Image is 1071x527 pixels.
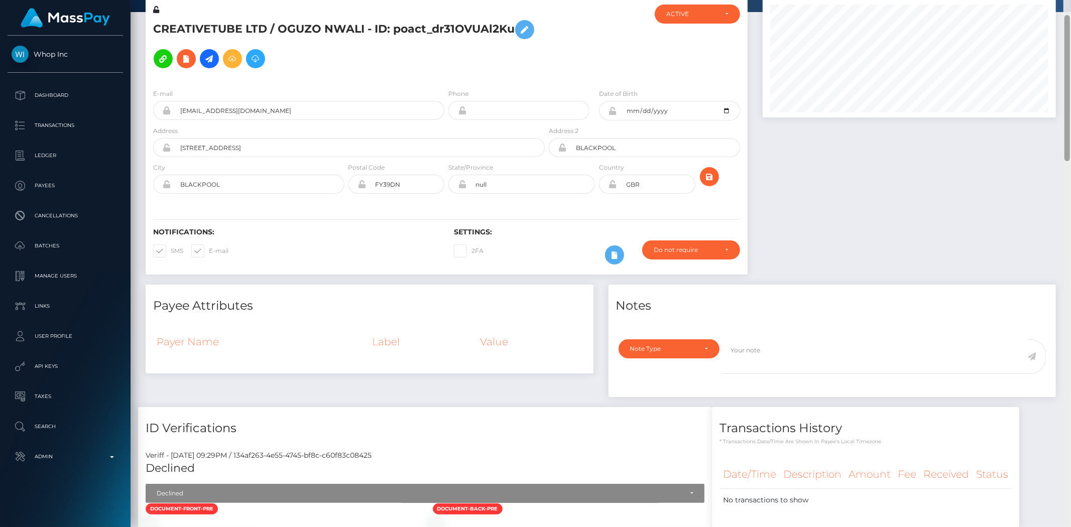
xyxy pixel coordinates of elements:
[157,489,682,497] div: Declined
[12,449,119,464] p: Admin
[21,8,110,28] img: MassPay Logo
[619,339,720,358] button: Note Type
[8,50,123,59] span: Whop Inc
[153,297,586,315] h4: Payee Attributes
[448,89,468,98] label: Phone
[655,5,740,24] button: ACTIVE
[12,329,119,344] p: User Profile
[8,354,123,379] a: API Keys
[599,89,638,98] label: Date of Birth
[720,420,1012,437] h4: Transactions History
[454,228,740,236] h6: Settings:
[433,519,441,527] img: 709b266d-0512-4a64-b8af-cb197391dab4
[8,324,123,349] a: User Profile
[12,238,119,253] p: Batches
[8,203,123,228] a: Cancellations
[12,148,119,163] p: Ledger
[616,297,1049,315] h4: Notes
[12,389,119,404] p: Taxes
[845,461,894,488] th: Amount
[454,244,484,257] label: 2FA
[138,450,712,461] div: Veriff - [DATE] 09:29PM / 134af263-4e55-4745-bf8c-c60f83c08425
[12,299,119,314] p: Links
[720,438,1012,445] p: * Transactions date/time are shown in payee's local timezone
[146,461,704,476] h5: Declined
[549,126,578,136] label: Address 2
[894,461,920,488] th: Fee
[348,163,385,172] label: Postal Code
[8,294,123,319] a: Links
[8,384,123,409] a: Taxes
[8,83,123,108] a: Dashboard
[12,178,119,193] p: Payees
[780,461,845,488] th: Description
[200,49,219,68] a: Initiate Payout
[8,113,123,138] a: Transactions
[12,46,29,63] img: Whop Inc
[12,419,119,434] p: Search
[12,88,119,103] p: Dashboard
[666,10,717,18] div: ACTIVE
[191,244,228,257] label: E-mail
[599,163,624,172] label: Country
[12,118,119,133] p: Transactions
[477,328,586,355] th: Value
[146,503,218,514] span: document-front-pre
[153,328,369,355] th: Payer Name
[153,15,539,73] h5: CREATIVETUBE LTD / OGUZO NWALI - ID: poact_dr31OVUAl2Ku
[720,461,780,488] th: Date/Time
[8,173,123,198] a: Payees
[146,420,704,437] h4: ID Verifications
[448,163,493,172] label: State/Province
[654,246,717,254] div: Do not require
[8,444,123,469] a: Admin
[153,228,439,236] h6: Notifications:
[8,263,123,289] a: Manage Users
[973,461,1012,488] th: Status
[12,208,119,223] p: Cancellations
[720,488,1012,511] td: No transactions to show
[8,414,123,439] a: Search
[433,503,503,514] span: document-back-pre
[146,484,704,503] button: Declined
[8,233,123,258] a: Batches
[12,269,119,284] p: Manage Users
[8,143,123,168] a: Ledger
[146,519,154,527] img: ec7e84bf-5c5d-4022-aa03-4a2182af92cb
[642,240,740,259] button: Do not require
[153,163,165,172] label: City
[630,345,696,353] div: Note Type
[369,328,477,355] th: Label
[153,244,183,257] label: SMS
[920,461,973,488] th: Received
[12,359,119,374] p: API Keys
[153,89,173,98] label: E-mail
[153,126,178,136] label: Address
